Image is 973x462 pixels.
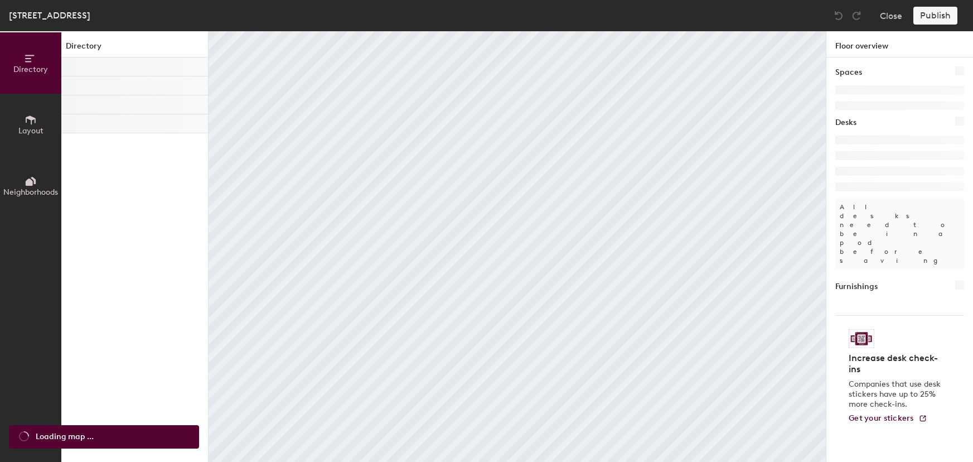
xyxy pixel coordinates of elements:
div: [STREET_ADDRESS] [9,8,90,22]
h1: Desks [835,117,856,129]
canvas: Map [209,31,826,462]
h4: Increase desk check-ins [849,353,944,375]
span: Get your stickers [849,413,914,423]
h1: Spaces [835,66,862,79]
img: Redo [851,10,862,21]
h1: Directory [61,40,208,57]
h1: Floor overview [826,31,973,57]
button: Close [880,7,902,25]
a: Get your stickers [849,414,927,423]
span: Layout [18,126,43,136]
img: Sticker logo [849,329,874,348]
span: Directory [13,65,48,74]
img: Undo [833,10,844,21]
p: All desks need to be in a pod before saving [835,198,964,269]
span: Neighborhoods [3,187,58,197]
span: Loading map ... [36,431,94,443]
p: Companies that use desk stickers have up to 25% more check-ins. [849,379,944,410]
h1: Furnishings [835,281,878,293]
